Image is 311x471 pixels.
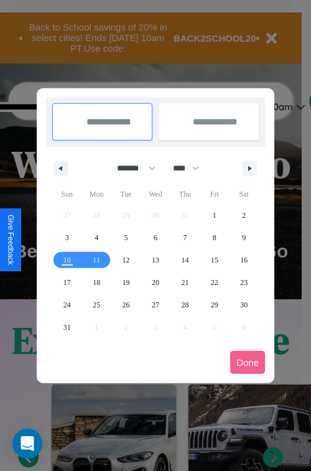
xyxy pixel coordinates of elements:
span: 3 [65,226,69,249]
button: 15 [200,249,229,271]
button: 2 [230,204,259,226]
button: 31 [52,316,81,338]
span: 18 [93,271,100,294]
span: Mon [81,184,111,204]
span: 23 [240,271,248,294]
button: 3 [52,226,81,249]
button: 27 [141,294,170,316]
button: 10 [52,249,81,271]
button: 17 [52,271,81,294]
button: 12 [111,249,141,271]
span: 26 [123,294,130,316]
span: 7 [183,226,187,249]
button: Done [230,351,265,374]
span: Sat [230,184,259,204]
span: Thu [170,184,200,204]
button: 22 [200,271,229,294]
span: 31 [63,316,71,338]
button: 24 [52,294,81,316]
span: 29 [211,294,218,316]
button: 30 [230,294,259,316]
button: 14 [170,249,200,271]
button: 4 [81,226,111,249]
span: 20 [152,271,159,294]
span: 2 [242,204,246,226]
button: 26 [111,294,141,316]
button: 16 [230,249,259,271]
span: Sun [52,184,81,204]
span: Tue [111,184,141,204]
button: 29 [200,294,229,316]
span: 8 [213,226,216,249]
div: Open Intercom Messenger [12,429,42,459]
span: 5 [124,226,128,249]
span: Fri [200,184,229,204]
button: 21 [170,271,200,294]
button: 5 [111,226,141,249]
span: 15 [211,249,218,271]
span: 4 [95,226,98,249]
button: 11 [81,249,111,271]
button: 23 [230,271,259,294]
span: 28 [181,294,188,316]
button: 6 [141,226,170,249]
button: 1 [200,204,229,226]
span: 13 [152,249,159,271]
button: 8 [200,226,229,249]
span: 27 [152,294,159,316]
span: 17 [63,271,71,294]
div: Give Feedback [6,215,15,265]
button: 7 [170,226,200,249]
span: 24 [63,294,71,316]
button: 28 [170,294,200,316]
span: 22 [211,271,218,294]
span: 19 [123,271,130,294]
span: Wed [141,184,170,204]
span: 14 [181,249,188,271]
span: 1 [213,204,216,226]
span: 11 [93,249,100,271]
button: 25 [81,294,111,316]
span: 9 [242,226,246,249]
span: 6 [154,226,157,249]
span: 30 [240,294,248,316]
span: 16 [240,249,248,271]
button: 18 [81,271,111,294]
span: 12 [123,249,130,271]
button: 19 [111,271,141,294]
span: 25 [93,294,100,316]
button: 9 [230,226,259,249]
button: 20 [141,271,170,294]
button: 13 [141,249,170,271]
span: 10 [63,249,71,271]
span: 21 [181,271,188,294]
